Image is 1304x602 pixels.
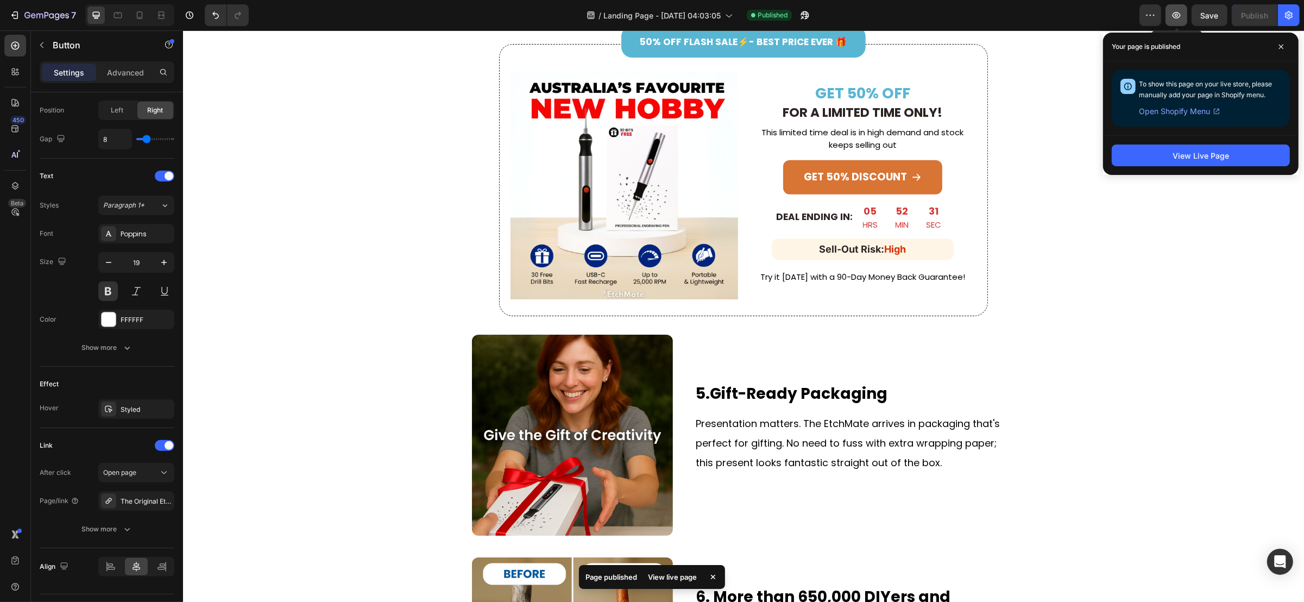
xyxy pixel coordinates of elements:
p: Your page is published [1112,41,1180,52]
button: Show more [40,519,174,539]
p: Page published [585,572,637,582]
p: Presentation matters. The EtchMate arrives in packaging that's perfect for gifting. No need to fu... [513,384,831,442]
p: SEC [744,187,759,202]
p: MIN [713,187,726,202]
div: View live page [641,569,703,585]
div: Poppins [121,229,172,239]
p: 7 [71,9,76,22]
div: 450 [10,116,26,124]
span: Paragraph 1* [103,200,144,210]
div: Color [40,315,56,324]
iframe: Design area [183,30,1304,602]
span: Open page [103,468,136,476]
p: Settings [54,67,84,78]
h2: 6. More than 650,000 DIYers and Crafters Have Trusted The EtchMate [512,556,832,598]
input: Auto [99,129,131,149]
h2: GET 50% OFF [566,52,793,73]
div: Text [40,171,53,181]
p: GET 50% DISCOUNT [621,141,724,153]
img: gempages_580971419769242537-bea291d1-fc83-4b35-b726-546b339509dd.png [289,304,490,505]
button: Paragraph 1* [98,196,174,215]
span: Left [111,105,124,115]
span: Landing Page - [DATE] 04:03:05 [603,10,721,21]
strong: FOR A LIMITED TIME ONLY! [600,73,760,91]
span: High [702,213,723,224]
div: The Original EtchMate™ Engraving Pen [121,497,172,506]
button: View Live Page [1112,145,1290,166]
p: Button [53,39,145,52]
div: Page/link [40,496,79,506]
button: Save [1192,4,1227,26]
div: Link [40,441,53,450]
a: GET 50% DISCOUNT [600,130,759,164]
button: Open page [98,463,174,482]
div: 05 [680,174,695,187]
div: Font [40,229,53,239]
div: Gap [40,132,67,147]
button: Publish [1232,4,1277,26]
button: Show more [40,338,174,358]
button: 7 [4,4,81,26]
div: Beta [8,199,26,208]
div: View Live Page [1173,150,1229,161]
span: Save [1201,11,1219,20]
div: Show more [82,342,133,353]
div: After click [40,468,71,478]
p: HRS [680,187,695,202]
div: Position [40,105,64,115]
div: Align [40,560,71,574]
span: Published [758,10,788,20]
strong: DEAL ENDING IN: [594,180,670,193]
div: Styles [40,200,59,210]
div: Undo/Redo [205,4,249,26]
span: Open Shopify Menu [1139,105,1210,118]
p: Try it [DATE] with a 90-Day Money Back Guarantee! [567,239,792,254]
span: Right [148,105,163,115]
span: / [599,10,601,21]
div: Size [40,255,68,269]
div: Styled [121,405,172,415]
img: gempages_580971419769242537-e71cedfd-50a7-4e53-beda-a342f9400088.png [327,41,555,269]
div: 52 [713,174,726,187]
p: Advanced [107,67,144,78]
div: Publish [1241,10,1268,21]
span: To show this page on your live store, please manually add your page in Shopify menu. [1139,80,1272,99]
div: Show more [82,524,133,535]
div: Hover [40,403,59,413]
div: Open Intercom Messenger [1267,549,1293,575]
div: 31 [744,174,759,187]
p: This limited time deal is in high demand and stock keeps selling out [567,96,792,121]
h2: 5.Gift-Ready Packaging [512,353,832,374]
h2: Sell-Out Risk: [589,208,771,230]
div: Effect [40,379,59,389]
div: FFFFFF [121,315,172,325]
